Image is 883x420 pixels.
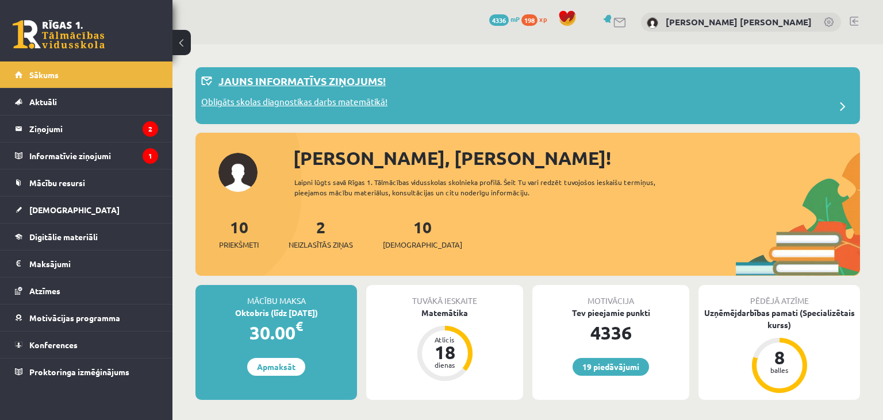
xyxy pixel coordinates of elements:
div: 8 [762,348,797,367]
a: Aktuāli [15,88,158,115]
span: mP [510,14,520,24]
span: xp [539,14,547,24]
a: Digitālie materiāli [15,224,158,250]
a: 10Priekšmeti [219,217,259,251]
legend: Informatīvie ziņojumi [29,142,158,169]
a: Konferences [15,332,158,358]
div: Oktobris (līdz [DATE]) [195,307,357,319]
div: balles [762,367,797,373]
legend: Maksājumi [29,251,158,277]
div: 4336 [532,319,689,346]
div: 18 [428,343,462,361]
a: Mācību resursi [15,169,158,196]
div: Tev pieejamie punkti [532,307,689,319]
span: Sākums [29,70,59,80]
a: Atzīmes [15,278,158,304]
a: Informatīvie ziņojumi1 [15,142,158,169]
a: 10[DEMOGRAPHIC_DATA] [383,217,462,251]
span: Proktoringa izmēģinājums [29,367,129,377]
a: 19 piedāvājumi [573,358,649,376]
div: Laipni lūgts savā Rīgas 1. Tālmācības vidusskolas skolnieka profilā. Šeit Tu vari redzēt tuvojošo... [294,177,693,198]
img: Emīlija Krista Bērziņa [647,17,658,29]
span: Priekšmeti [219,239,259,251]
span: Aktuāli [29,97,57,107]
span: 198 [521,14,538,26]
div: Motivācija [532,285,689,307]
a: Sākums [15,61,158,88]
span: Konferences [29,340,78,350]
a: Proktoringa izmēģinājums [15,359,158,385]
i: 2 [143,121,158,137]
a: Motivācijas programma [15,305,158,331]
span: [DEMOGRAPHIC_DATA] [29,205,120,215]
div: dienas [428,361,462,368]
a: Uzņēmējdarbības pamati (Specializētais kurss) 8 balles [698,307,860,395]
span: Neizlasītās ziņas [289,239,353,251]
div: [PERSON_NAME], [PERSON_NAME]! [293,144,860,172]
a: Rīgas 1. Tālmācības vidusskola [13,20,105,49]
span: 4336 [489,14,509,26]
a: 198 xp [521,14,552,24]
div: 30.00 [195,319,357,346]
div: Atlicis [428,336,462,343]
i: 1 [143,148,158,164]
span: Atzīmes [29,286,60,296]
div: Mācību maksa [195,285,357,307]
a: [PERSON_NAME] [PERSON_NAME] [666,16,812,28]
span: € [295,318,303,334]
a: Matemātika Atlicis 18 dienas [366,307,523,383]
a: Maksājumi [15,251,158,277]
div: Uzņēmējdarbības pamati (Specializētais kurss) [698,307,860,331]
a: [DEMOGRAPHIC_DATA] [15,196,158,223]
p: Obligāts skolas diagnostikas darbs matemātikā! [201,95,387,111]
div: Matemātika [366,307,523,319]
a: Apmaksāt [247,358,305,376]
legend: Ziņojumi [29,115,158,142]
a: 2Neizlasītās ziņas [289,217,353,251]
span: [DEMOGRAPHIC_DATA] [383,239,462,251]
a: Jauns informatīvs ziņojums! Obligāts skolas diagnostikas darbs matemātikā! [201,73,854,118]
span: Motivācijas programma [29,313,120,323]
a: 4336 mP [489,14,520,24]
div: Tuvākā ieskaite [366,285,523,307]
span: Digitālie materiāli [29,232,98,242]
p: Jauns informatīvs ziņojums! [218,73,386,88]
a: Ziņojumi2 [15,115,158,142]
span: Mācību resursi [29,178,85,188]
div: Pēdējā atzīme [698,285,860,307]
